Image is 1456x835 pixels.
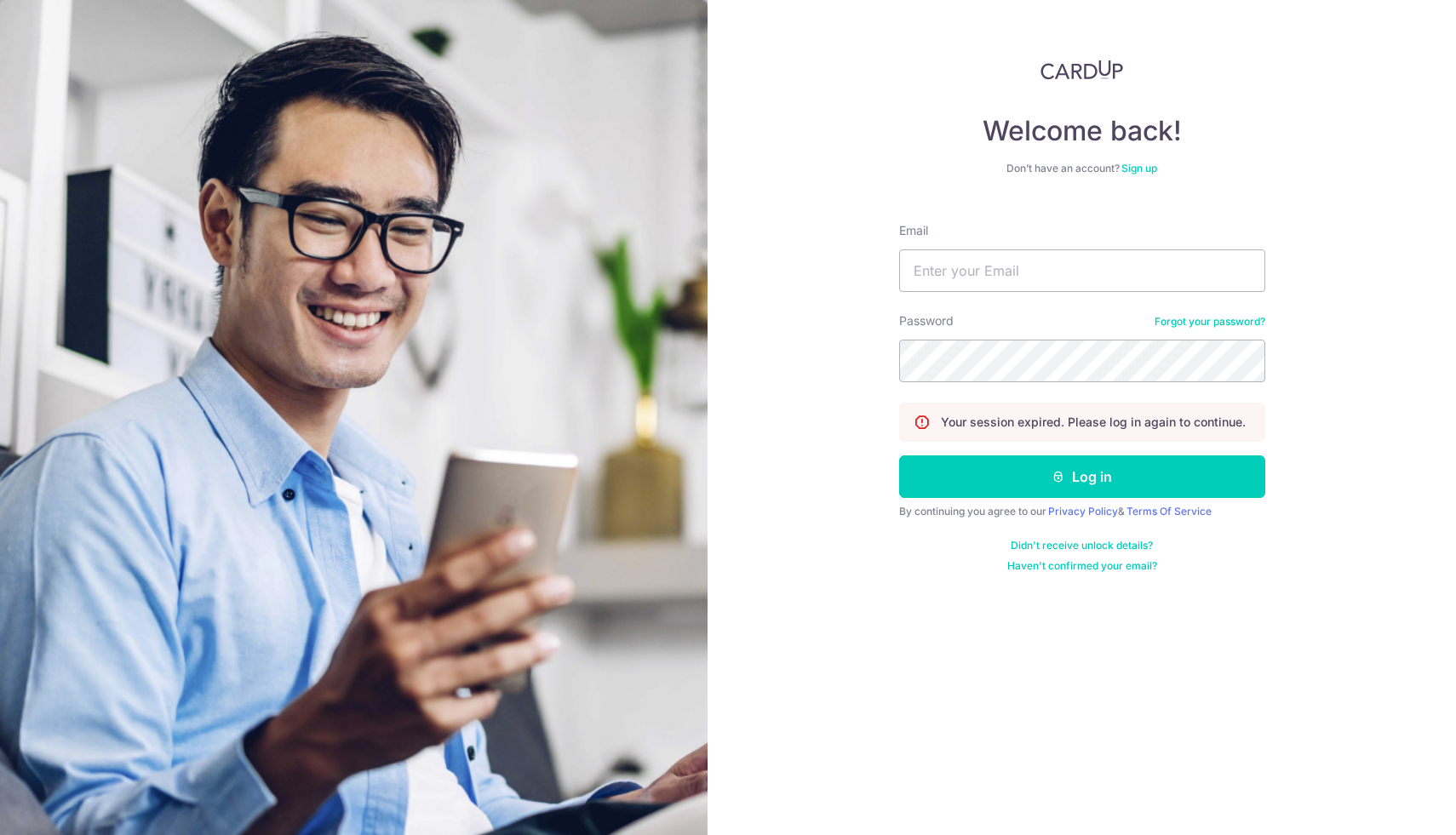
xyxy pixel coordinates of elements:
[1040,60,1124,80] img: CardUp Logo
[899,222,928,239] label: Email
[899,312,954,329] label: Password
[899,162,1265,175] div: Don’t have an account?
[1007,559,1157,573] a: Haven't confirmed your email?
[899,249,1265,292] input: Enter your Email
[899,114,1265,148] h4: Welcome back!
[1155,315,1265,329] a: Forgot your password?
[941,414,1246,431] p: Your session expired. Please log in again to continue.
[1011,539,1153,552] a: Didn't receive unlock details?
[899,455,1265,498] button: Log in
[1048,505,1118,518] a: Privacy Policy
[899,505,1265,518] div: By continuing you agree to our &
[1126,505,1212,518] a: Terms Of Service
[1121,162,1157,174] a: Sign up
